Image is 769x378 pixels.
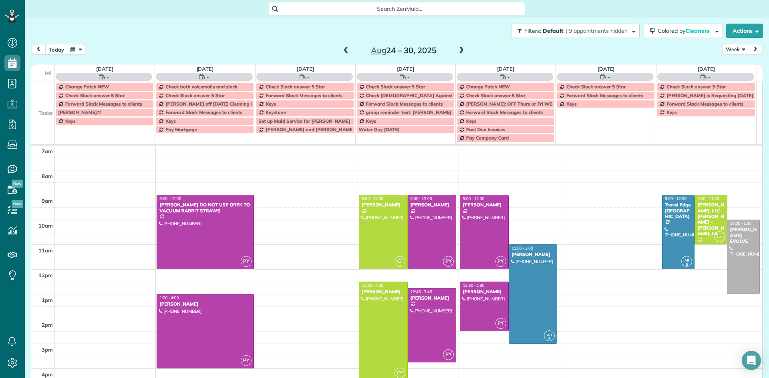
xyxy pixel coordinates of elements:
span: Aug [371,45,387,55]
div: [PERSON_NAME] [511,252,555,257]
span: 9:00 - 12:00 [665,196,686,201]
span: 12:30 - 4:30 [362,283,383,288]
div: Open Intercom Messenger [742,351,761,370]
div: [PERSON_NAME] [462,202,506,208]
span: New [12,180,23,188]
span: [PERSON_NAME]: OFF Thurs or Fri WEEKLY [466,101,563,107]
span: Keys [266,101,276,107]
span: Keys [65,118,76,124]
span: Keystone [266,109,286,115]
button: today [45,44,68,55]
div: [PERSON_NAME] [361,289,405,294]
span: Check Slack answer 5 Star [566,84,626,90]
span: Cleaners [685,27,711,34]
span: 9:00 - 12:00 [159,196,181,201]
span: Check Slack answer 5 Star [165,92,225,98]
span: Check Slack answer 5 Star [65,92,125,98]
span: CF [714,231,725,242]
span: Check Slack answer 5 Star [366,84,425,90]
span: Past Due Invoices [466,126,505,132]
span: [PERSON_NAME] off [DATE] Cleaning Restaurant [165,101,276,107]
span: Forward Slack Messages to clients [165,109,242,115]
span: | 9 appointments hidden [566,27,628,34]
span: Forward Slack Messages to clients [566,92,643,98]
span: 9am [42,198,53,204]
span: 1:00 - 4:00 [159,295,179,300]
span: 8am [42,173,53,179]
div: [PERSON_NAME] [361,202,405,208]
span: Check Slack answer 5 Star [266,84,325,90]
span: Forward Slack Messages to clients [366,101,443,107]
span: PY [443,349,454,360]
button: next [748,44,763,55]
span: 10am [38,222,53,229]
div: [PERSON_NAME] [462,289,506,294]
span: 9:00 - 12:00 [411,196,432,201]
span: Check [DEMOGRAPHIC_DATA] Against Spreadsheet [366,92,482,98]
span: Keys [165,118,176,124]
span: Default [543,27,564,34]
span: Change Patch NEW [466,84,510,90]
button: prev [31,44,46,55]
span: 7am [42,148,53,154]
div: [PERSON_NAME] EVOLVE [729,227,757,244]
a: Filters: Default | 9 appointments hidden [507,24,640,38]
div: [PERSON_NAME], LLC [PERSON_NAME] - [PERSON_NAME], Llc [697,202,725,236]
span: 1pm [42,297,53,303]
div: [PERSON_NAME] [410,202,454,208]
span: Check Slack answer 5 Star [466,92,525,98]
span: Keys [566,101,577,107]
button: Colored byCleaners [644,24,723,38]
span: Check both voicemails and slack [165,84,238,90]
span: - [307,73,310,81]
span: 4pm [42,371,53,378]
a: [DATE] [497,66,514,72]
span: Forward Slack Messages to clients [466,109,543,115]
span: - [407,73,410,81]
span: 12pm [38,272,53,278]
span: Pay Mortgage [165,126,197,132]
span: Filters: [524,27,541,34]
span: 9:00 - 11:00 [697,196,719,201]
div: [PERSON_NAME] DO NOT USE OREK TO VACUUM RABBIT STRAWS [159,202,252,214]
h2: 24 – 30, 2025 [354,46,454,55]
span: - [207,73,209,81]
button: Filters: Default | 9 appointments hidden [511,24,640,38]
small: 6 [544,335,554,343]
span: Pay Company Card [466,135,509,141]
span: Keys [366,118,376,124]
span: Forward Slack Messages to clients [65,101,142,107]
span: 9:00 - 12:00 [463,196,484,201]
button: Actions [726,24,763,38]
span: - [107,73,109,81]
button: Week [722,44,749,55]
span: 12:30 - 2:30 [463,283,484,288]
span: CF [395,256,405,267]
span: PY [241,256,252,267]
div: [PERSON_NAME] [159,301,252,307]
span: Check Slack answer 5 Star [666,84,726,90]
span: PY [495,256,506,267]
span: Change Patch NEW [65,84,109,90]
span: Keys [666,109,677,115]
a: [DATE] [96,66,113,72]
div: [PERSON_NAME] [410,295,454,301]
span: PY [241,355,252,366]
span: 12:45 - 3:45 [411,289,432,294]
span: New [12,200,23,208]
span: - [708,73,711,81]
span: Water Guy [DATE] [359,126,400,132]
span: Colored by [658,27,713,34]
a: [DATE] [297,66,314,72]
a: [DATE] [397,66,414,72]
span: - [507,73,510,81]
span: Forward Slack Messages to clients [266,92,342,98]
span: Set up Maid Service for [PERSON_NAME] [258,118,350,124]
span: 2pm [42,322,53,328]
span: [PERSON_NAME]?? [58,109,101,115]
span: 10:00 - 1:00 [730,221,751,226]
span: Forward Slack Messages to clients [666,101,743,107]
span: PY [443,256,454,267]
span: [PERSON_NAME] and [PERSON_NAME] Off Every [DATE] [266,126,393,132]
span: 11:00 - 3:00 [511,246,533,251]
